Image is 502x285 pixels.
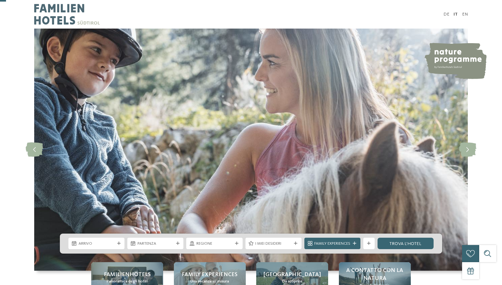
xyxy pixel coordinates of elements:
[454,12,458,17] a: IT
[462,12,468,17] a: EN
[104,271,151,279] span: Familienhotels
[264,271,321,279] span: [GEOGRAPHIC_DATA]
[137,241,174,247] span: Partenza
[182,271,238,279] span: Family experiences
[314,241,350,247] span: Family Experiences
[282,279,302,284] span: Da scoprire
[345,267,405,282] span: A contatto con la natura
[79,241,115,247] span: Arrivo
[424,43,486,79] img: nature programme by Familienhotels Südtirol
[190,279,229,284] span: Una vacanza su misura
[443,12,449,17] a: DE
[196,241,232,247] span: Regione
[34,29,468,271] img: Family hotel Alto Adige: the happy family places!
[378,238,434,249] a: trova l’hotel
[255,241,291,247] span: I miei desideri
[107,279,148,284] span: Panoramica degli hotel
